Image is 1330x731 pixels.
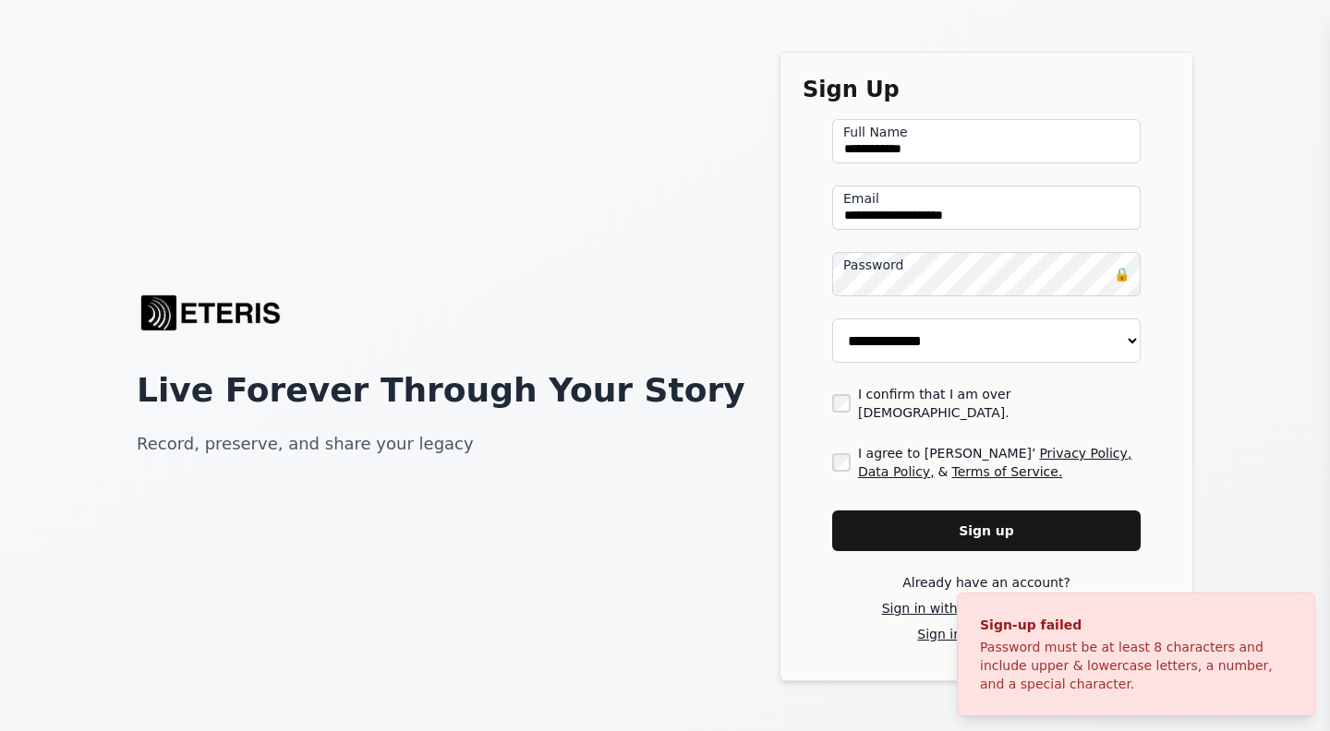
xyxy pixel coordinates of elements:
[952,462,1063,481] a: Terms of Service.
[137,372,745,409] h1: Live Forever Through Your Story
[137,276,284,350] img: Eteris Life Logo
[980,638,1285,693] div: Password must be at least 8 characters and include upper & lowercase letters, a number, and a spe...
[843,256,903,274] label: Password
[858,444,1141,481] label: I agree to [PERSON_NAME]’ &
[858,385,1141,422] label: I confirm that I am over [DEMOGRAPHIC_DATA].
[882,601,1092,616] a: Sign in with email and password
[858,462,935,481] a: Data Policy,
[980,616,1285,634] div: Sign-up failed
[137,276,284,350] a: Eteris Logo
[917,627,1055,641] a: Sign in via magic link
[843,189,879,208] label: Email
[137,431,474,457] p: Record, preserve, and share your legacy
[803,75,1170,104] h3: Sign Up
[832,510,1141,551] button: Sign up
[1114,265,1130,283] button: Show password
[843,123,908,141] label: Full Name
[832,573,1141,592] p: Already have an account?
[1039,444,1131,462] a: Privacy Policy,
